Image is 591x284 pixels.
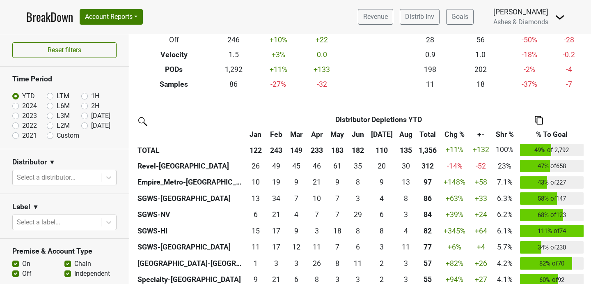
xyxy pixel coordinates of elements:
[12,42,117,58] button: Reset filters
[416,142,439,158] th: 1,356
[348,190,368,207] td: 3.25
[398,258,414,269] div: 3
[370,177,394,187] div: 9
[309,177,325,187] div: 21
[91,91,99,101] label: 1H
[57,111,70,121] label: L3M
[307,127,327,142] th: Apr: activate to sort column ascending
[255,77,302,92] td: -27 %
[418,193,438,204] div: 86
[456,62,506,77] td: 202
[472,258,490,269] div: +26
[91,101,99,111] label: 2H
[493,7,548,17] div: [PERSON_NAME]
[286,223,307,239] td: 9.25
[266,207,286,223] td: 21.083
[350,258,366,269] div: 11
[247,242,264,252] div: 11
[329,226,346,236] div: 18
[473,145,489,154] span: +132
[416,127,439,142] th: Total: activate to sort column ascending
[245,255,266,272] td: 1.166
[440,207,470,223] td: +39 %
[553,47,585,62] td: -0.2
[307,158,327,174] td: 45.667
[368,207,396,223] td: 6.083
[307,239,327,256] td: 10.998
[22,121,37,131] label: 2022
[327,158,348,174] td: 61.334
[416,174,439,191] th: 96.916
[286,190,307,207] td: 6.663
[135,158,245,174] th: Revel-[GEOGRAPHIC_DATA]
[492,127,518,142] th: Shr %: activate to sort column ascending
[268,209,284,220] div: 21
[57,91,69,101] label: LTM
[400,9,440,25] a: Distrib Inv
[506,62,553,77] td: -2 %
[416,223,439,239] th: 82.333
[350,226,366,236] div: 8
[307,190,327,207] td: 10.251
[327,255,348,272] td: 7.5
[396,223,416,239] td: 4.167
[329,258,346,269] div: 8
[266,112,492,127] th: Distributor Depletions YTD
[370,161,394,171] div: 20
[418,177,438,187] div: 97
[247,161,264,171] div: 26
[213,62,255,77] td: 1,292
[26,8,73,25] a: BreakDown
[135,114,149,127] img: filter
[416,255,439,272] th: 57.416
[416,207,439,223] th: 84.166
[492,158,518,174] td: 23%
[440,223,470,239] td: +345 %
[358,9,393,25] a: Revenue
[268,242,284,252] div: 17
[350,242,366,252] div: 6
[22,131,37,141] label: 2021
[472,177,490,187] div: +58
[440,239,470,256] td: +6 %
[506,32,553,47] td: -50 %
[329,177,346,187] div: 9
[329,209,346,220] div: 7
[396,190,416,207] td: 7.751
[348,158,368,174] td: 35
[135,32,213,47] th: Off
[350,193,366,204] div: 3
[213,77,255,92] td: 86
[368,255,396,272] td: 2.167
[553,62,585,77] td: -4
[398,177,414,187] div: 13
[396,158,416,174] td: 29.5
[288,258,305,269] div: 3
[368,174,396,191] td: 8.5
[368,127,396,142] th: Jul: activate to sort column ascending
[553,77,585,92] td: -7
[74,269,110,279] label: Independent
[57,131,79,141] label: Custom
[470,127,492,142] th: +-: activate to sort column ascending
[135,142,245,158] th: TOTAL
[302,62,342,77] td: +133
[22,111,37,121] label: 2023
[396,127,416,142] th: Aug: activate to sort column ascending
[396,142,416,158] th: 135
[492,207,518,223] td: 6.2%
[329,193,346,204] div: 7
[472,193,490,204] div: +33
[456,47,506,62] td: 1.0
[268,226,284,236] div: 17
[286,207,307,223] td: 4.25
[492,190,518,207] td: 6.3%
[518,127,586,142] th: % To Goal: activate to sort column ascending
[268,193,284,204] div: 34
[440,174,470,191] td: +148 %
[22,91,35,101] label: YTD
[327,174,348,191] td: 8.5
[555,12,565,22] img: Dropdown Menu
[398,193,414,204] div: 8
[135,77,213,92] th: Samples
